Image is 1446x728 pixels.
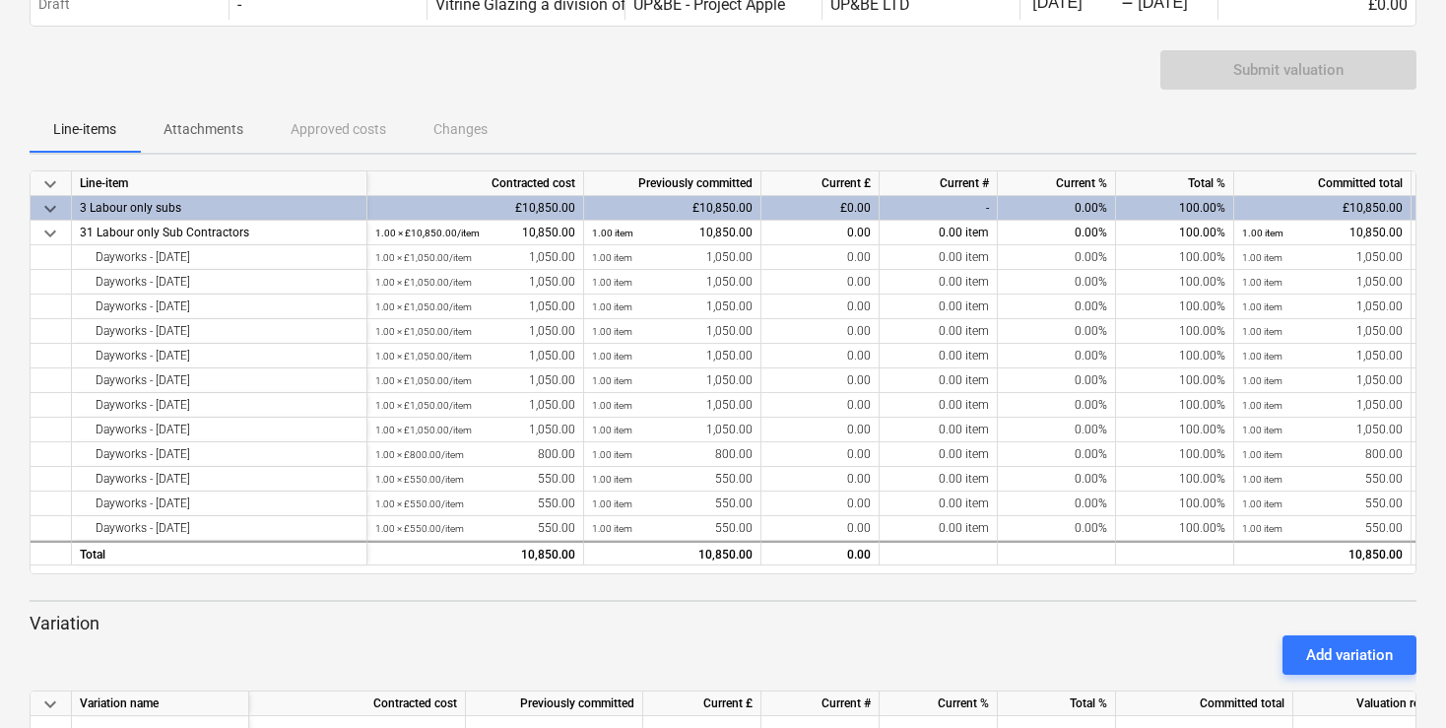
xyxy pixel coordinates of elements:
[1242,270,1403,295] div: 1,050.00
[164,119,243,140] p: Attachments
[375,326,472,337] small: 1.00 × £1,050.00 / item
[592,228,633,238] small: 1.00 item
[592,351,632,362] small: 1.00 item
[38,222,62,245] span: keyboard_arrow_down
[880,467,998,492] div: 0.00 item
[1116,393,1234,418] div: 100.00%
[998,295,1116,319] div: 0.00%
[592,393,753,418] div: 1,050.00
[998,221,1116,245] div: 0.00%
[1242,516,1403,541] div: 550.00
[592,295,753,319] div: 1,050.00
[998,270,1116,295] div: 0.00%
[880,393,998,418] div: 0.00 item
[592,368,753,393] div: 1,050.00
[761,442,880,467] div: 0.00
[998,692,1116,716] div: Total %
[80,442,359,467] div: Dayworks - [DATE]
[761,221,880,245] div: 0.00
[592,425,632,435] small: 1.00 item
[80,344,359,368] div: Dayworks - [DATE]
[584,196,761,221] div: £10,850.00
[880,344,998,368] div: 0.00 item
[592,221,753,245] div: 10,850.00
[592,498,632,509] small: 1.00 item
[80,368,359,393] div: Dayworks - [DATE]
[592,523,632,534] small: 1.00 item
[1234,196,1412,221] div: £10,850.00
[1242,301,1282,312] small: 1.00 item
[375,344,575,368] div: 1,050.00
[1242,375,1282,386] small: 1.00 item
[880,221,998,245] div: 0.00 item
[761,319,880,344] div: 0.00
[375,442,575,467] div: 800.00
[375,228,480,238] small: 1.00 × £10,850.00 / item
[72,541,367,565] div: Total
[375,319,575,344] div: 1,050.00
[880,295,998,319] div: 0.00 item
[375,301,472,312] small: 1.00 × £1,050.00 / item
[1242,344,1403,368] div: 1,050.00
[1116,368,1234,393] div: 100.00%
[761,196,880,221] div: £0.00
[30,612,1416,635] p: Variation
[80,492,359,516] div: Dayworks - [DATE]
[375,492,575,516] div: 550.00
[1242,400,1282,411] small: 1.00 item
[1242,442,1403,467] div: 800.00
[80,196,359,221] div: 3 Labour only subs
[1234,171,1412,196] div: Committed total
[249,692,466,716] div: Contracted cost
[375,295,575,319] div: 1,050.00
[761,270,880,295] div: 0.00
[466,692,643,716] div: Previously committed
[38,693,62,716] span: keyboard_arrow_down
[761,295,880,319] div: 0.00
[80,319,359,344] div: Dayworks - [DATE]
[592,270,753,295] div: 1,050.00
[1242,492,1403,516] div: 550.00
[53,119,116,140] p: Line-items
[592,375,632,386] small: 1.00 item
[761,492,880,516] div: 0.00
[1242,245,1403,270] div: 1,050.00
[761,171,880,196] div: Current £
[1116,295,1234,319] div: 100.00%
[1242,228,1283,238] small: 1.00 item
[1116,442,1234,467] div: 100.00%
[1282,635,1416,675] button: Add variation
[1242,326,1282,337] small: 1.00 item
[72,171,367,196] div: Line-item
[761,393,880,418] div: 0.00
[998,319,1116,344] div: 0.00%
[998,516,1116,541] div: 0.00%
[592,543,753,567] div: 10,850.00
[1242,418,1403,442] div: 1,050.00
[761,692,880,716] div: Current #
[1116,467,1234,492] div: 100.00%
[880,492,998,516] div: 0.00 item
[1116,221,1234,245] div: 100.00%
[998,393,1116,418] div: 0.00%
[592,516,753,541] div: 550.00
[1116,245,1234,270] div: 100.00%
[80,295,359,319] div: Dayworks - [DATE]
[592,301,632,312] small: 1.00 item
[80,467,359,492] div: Dayworks - [DATE]
[880,319,998,344] div: 0.00 item
[1242,474,1282,485] small: 1.00 item
[761,368,880,393] div: 0.00
[592,467,753,492] div: 550.00
[761,245,880,270] div: 0.00
[375,418,575,442] div: 1,050.00
[880,196,998,221] div: -
[1242,467,1403,492] div: 550.00
[375,474,464,485] small: 1.00 × £550.00 / item
[592,400,632,411] small: 1.00 item
[592,344,753,368] div: 1,050.00
[375,523,464,534] small: 1.00 × £550.00 / item
[80,221,359,245] div: 31 Labour only Sub Contractors
[998,344,1116,368] div: 0.00%
[1116,196,1234,221] div: 100.00%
